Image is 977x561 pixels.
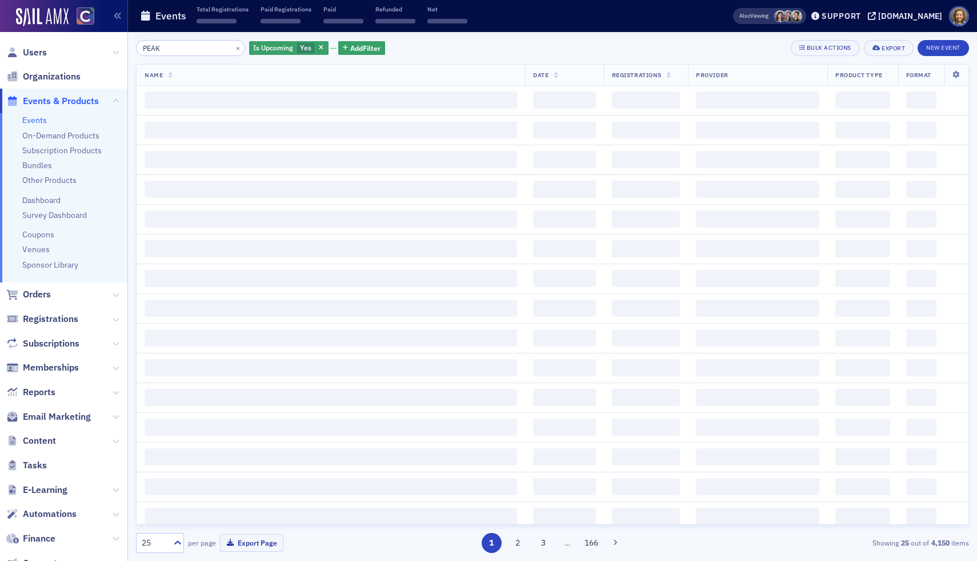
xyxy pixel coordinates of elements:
[6,70,81,83] a: Organizations
[6,361,79,374] a: Memberships
[22,210,87,220] a: Survey Dashboard
[696,71,728,79] span: Provider
[612,389,680,406] span: ‌
[906,181,936,198] span: ‌
[145,91,517,109] span: ‌
[906,240,936,257] span: ‌
[6,337,79,350] a: Subscriptions
[612,329,680,347] span: ‌
[906,508,936,525] span: ‌
[696,210,819,228] span: ‌
[145,478,517,495] span: ‌
[696,300,819,317] span: ‌
[533,181,596,198] span: ‌
[918,40,969,56] button: New Event
[23,361,79,374] span: Memberships
[835,419,890,436] span: ‌
[23,411,91,423] span: Email Marketing
[6,288,51,301] a: Orders
[23,386,55,399] span: Reports
[612,270,680,287] span: ‌
[77,7,94,25] img: SailAMX
[835,359,890,376] span: ‌
[533,448,596,465] span: ‌
[739,12,768,20] span: Viewing
[612,181,680,198] span: ‌
[533,270,596,287] span: ‌
[835,240,890,257] span: ‌
[6,459,47,472] a: Tasks
[6,435,56,447] a: Content
[835,389,890,406] span: ‌
[145,329,517,347] span: ‌
[533,389,596,406] span: ‌
[533,419,596,436] span: ‌
[323,19,363,23] span: ‌
[23,435,56,447] span: Content
[22,260,78,270] a: Sponsor Library
[22,115,47,125] a: Events
[929,538,951,548] strong: 4,150
[533,71,548,79] span: Date
[906,448,936,465] span: ‌
[22,175,77,185] a: Other Products
[696,389,819,406] span: ‌
[136,40,245,56] input: Search…
[835,270,890,287] span: ‌
[835,121,890,138] span: ‌
[807,45,851,51] div: Bulk Actions
[906,389,936,406] span: ‌
[906,210,936,228] span: ‌
[23,484,67,496] span: E-Learning
[155,9,186,23] h1: Events
[197,19,237,23] span: ‌
[835,478,890,495] span: ‌
[533,121,596,138] span: ‌
[882,45,905,51] div: Export
[906,419,936,436] span: ‌
[533,210,596,228] span: ‌
[6,484,67,496] a: E-Learning
[145,508,517,525] span: ‌
[6,411,91,423] a: Email Marketing
[612,71,662,79] span: Registrations
[145,121,517,138] span: ‌
[23,532,55,545] span: Finance
[835,91,890,109] span: ‌
[835,71,882,79] span: Product Type
[533,508,596,525] span: ‌
[23,508,77,520] span: Automations
[23,459,47,472] span: Tasks
[696,448,819,465] span: ‌
[22,145,102,156] a: Subscription Products
[533,300,596,317] span: ‌
[534,533,554,553] button: 3
[906,478,936,495] span: ‌
[142,537,167,549] div: 25
[612,508,680,525] span: ‌
[22,160,52,170] a: Bundles
[22,130,99,141] a: On-Demand Products
[145,300,517,317] span: ‌
[696,359,819,376] span: ‌
[906,121,936,138] span: ‌
[145,151,517,168] span: ‌
[533,329,596,347] span: ‌
[6,386,55,399] a: Reports
[696,329,819,347] span: ‌
[835,210,890,228] span: ‌
[612,240,680,257] span: ‌
[906,329,936,347] span: ‌
[612,121,680,138] span: ‌
[145,71,163,79] span: Name
[16,8,69,26] a: SailAMX
[696,240,819,257] span: ‌
[375,5,415,13] p: Refunded
[949,6,969,26] span: Profile
[790,10,802,22] span: Pamela Galey-Coleman
[612,359,680,376] span: ‌
[145,448,517,465] span: ‌
[507,533,527,553] button: 2
[864,40,914,56] button: Export
[822,11,861,21] div: Support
